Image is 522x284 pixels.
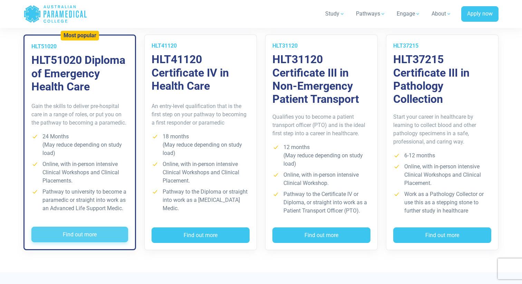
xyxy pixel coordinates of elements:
a: HLT31120 HLT31120 Certificate III in Non-Emergency Patient Transport Qualifies you to become a pa... [265,35,378,250]
li: Pathway to university to become a paramedic or straight into work as an Advanced Life Support Medic. [31,188,128,213]
li: Online, with in-person intensive Clinical Workshops and Clinical Placement. [152,160,250,185]
li: Online, with in-person intensive Clinical Workshops and Clinical Placement. [393,163,491,187]
li: 12 months (May reduce depending on study load) [272,143,370,168]
p: Qualifies you to become a patient transport officer (PTO) and is the ideal first step into a care... [272,113,370,138]
li: Pathway to the Certificate IV or Diploma, or straight into work as a Patient Transport Officer (P... [272,190,370,215]
li: 24 Months (May reduce depending on study load) [31,133,128,157]
span: HLT31120 [272,42,298,49]
li: 18 months (May reduce depending on study load) [152,133,250,157]
span: HLT37215 [393,42,418,49]
h3: HLT31120 Certificate III in Non-Emergency Patient Transport [272,53,370,106]
button: Find out more [272,227,370,243]
li: 6-12 months [393,151,491,160]
button: Find out more [31,227,128,243]
p: Start your career in healthcare by learning to collect blood and other pathology specimens in a s... [393,113,491,146]
h3: HLT51020 Diploma of Emergency Health Care [31,53,128,93]
p: An entry-level qualification that is the first step on your pathway to becoming a first responder... [152,102,250,127]
a: HLT41120 HLT41120 Certificate IV in Health Care An entry-level qualification that is the first st... [144,35,257,250]
li: Work as a Pathology Collector or use this as a stepping stone to further study in healthcare [393,190,491,215]
li: Pathway to the Diploma or straight into work as a [MEDICAL_DATA] Medic. [152,188,250,213]
a: HLT37215 HLT37215 Certificate III in Pathology Collection Start your career in healthcare by lear... [386,35,499,250]
h3: HLT37215 Certificate III in Pathology Collection [393,53,491,106]
button: Find out more [393,227,491,243]
p: Gain the skills to deliver pre-hospital care in a range of roles, or put you on the pathway to be... [31,102,128,127]
li: Online, with in-person intensive Clinical Workshops and Clinical Placements. [31,160,128,185]
a: Most popular HLT51020 HLT51020 Diploma of Emergency Health Care Gain the skills to deliver pre-ho... [23,35,136,250]
h5: Most popular [64,32,96,39]
button: Find out more [152,227,250,243]
h3: HLT41120 Certificate IV in Health Care [152,53,250,92]
span: HLT41120 [152,42,177,49]
li: Online, with in-person intensive Clinical Workshop. [272,171,370,187]
span: HLT51020 [31,43,57,50]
